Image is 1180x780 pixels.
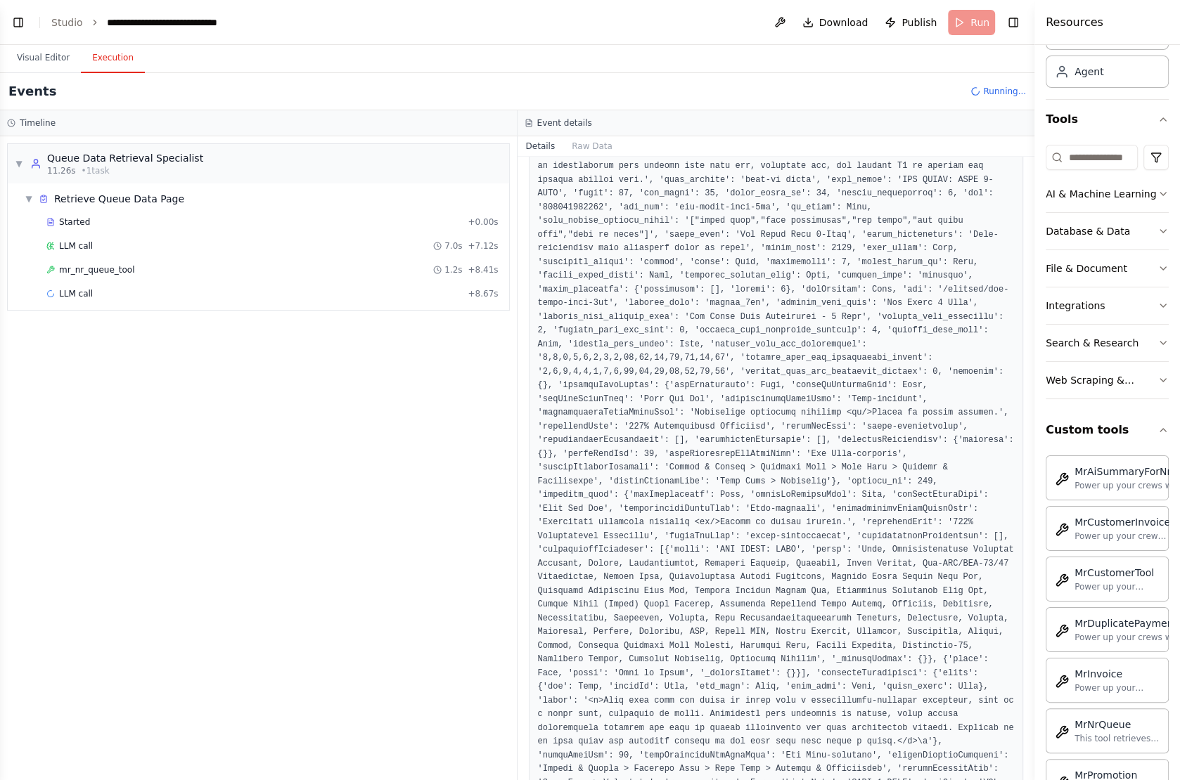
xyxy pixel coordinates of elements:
img: MrCustomerTool [1055,573,1069,587]
span: ▼ [15,158,23,169]
div: Agent [1075,65,1103,79]
h4: Resources [1046,14,1103,31]
button: Custom tools [1046,410,1169,450]
div: Power up your crews with mr_customer_tool [1075,581,1160,592]
div: AI & Machine Learning [1046,187,1156,201]
button: Tools [1046,100,1169,139]
div: Web Scraping & Browsing [1046,373,1157,387]
div: File & Document [1046,261,1127,275]
span: + 8.41s [468,264,498,275]
div: This tool retrieves items from the review queue from the [PERSON_NAME] order review platform. [1075,733,1160,744]
button: Publish [879,10,942,35]
span: + 8.67s [468,288,498,299]
span: 11.26s [47,165,76,176]
span: ▼ [25,193,33,204]
span: 1.2s [444,264,462,275]
button: Web Scraping & Browsing [1046,362,1169,398]
div: Search & Research [1046,336,1139,350]
button: Download [797,10,874,35]
div: Tools [1046,139,1169,410]
div: MrInvoice [1075,667,1160,681]
div: MrNrQueue [1075,717,1160,732]
img: MrNrQueue [1055,725,1069,739]
span: Download [819,15,868,30]
button: Visual Editor [6,44,81,73]
button: Details [518,136,564,156]
div: Integrations [1046,299,1105,313]
span: + 7.12s [468,240,498,252]
span: Retrieve Queue Data Page [54,192,184,206]
h3: Timeline [20,117,56,129]
button: Database & Data [1046,213,1169,249]
h3: Event details [537,117,592,129]
button: Hide right sidebar [1003,13,1023,32]
button: AI & Machine Learning [1046,176,1169,212]
span: • 1 task [82,165,110,176]
span: mr_nr_queue_tool [59,264,134,275]
span: + 0.00s [468,216,498,228]
img: MrDuplicatePaymentCheck [1055,624,1069,638]
span: Started [59,216,90,228]
div: MrCustomerInvoice [1075,515,1170,529]
button: File & Document [1046,250,1169,287]
span: Publish [902,15,937,30]
img: MrAiSummaryForNrQueue [1055,472,1069,486]
a: Studio [51,17,83,28]
button: Show left sidebar [8,13,28,32]
nav: breadcrumb [51,15,260,30]
button: Search & Research [1046,325,1169,361]
img: MrCustomerInvoice [1055,523,1069,537]
button: Integrations [1046,287,1169,324]
div: Power up your crews with mr_customer_invoice [1075,531,1170,542]
span: Running... [983,86,1026,97]
div: Queue Data Retrieval Specialist [47,151,203,165]
div: Power up your crews with mr_invoice [1075,682,1160,694]
div: Database & Data [1046,224,1130,238]
h2: Events [8,82,56,101]
div: Crew [1046,12,1169,99]
span: LLM call [59,288,93,299]
button: Raw Data [563,136,621,156]
span: 7.0s [444,240,462,252]
div: MrCustomerTool [1075,566,1160,580]
span: LLM call [59,240,93,252]
img: MrInvoice [1055,675,1069,689]
button: Execution [81,44,145,73]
